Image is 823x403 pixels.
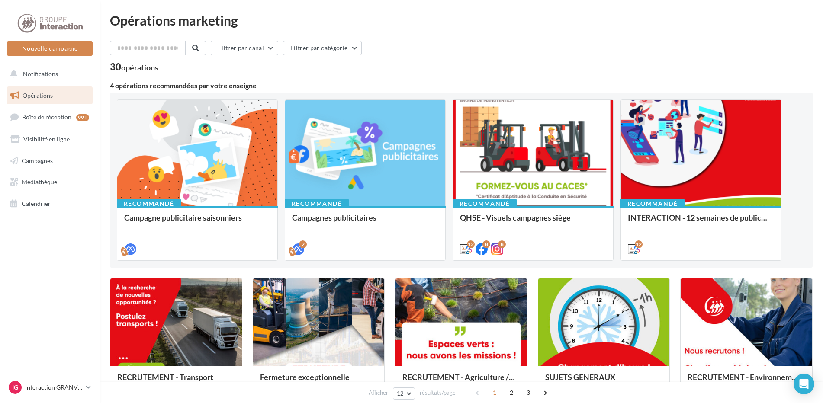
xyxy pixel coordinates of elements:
button: Notifications [5,65,91,83]
button: 12 [393,387,415,400]
div: opérations [121,64,158,71]
span: 1 [488,386,502,400]
div: 4 opérations recommandées par votre enseigne [110,82,813,89]
div: 30 [110,62,158,72]
button: Nouvelle campagne [7,41,93,56]
a: IG Interaction GRANVILLE [7,379,93,396]
div: INTERACTION - 12 semaines de publication [628,213,774,230]
span: 2 [505,386,518,400]
span: Médiathèque [22,178,57,186]
div: Fermeture exceptionnelle [260,373,378,390]
div: Open Intercom Messenger [794,374,814,394]
button: Filtrer par canal [211,41,278,55]
div: Recommandé [285,199,349,208]
a: Campagnes [5,152,94,170]
span: Opérations [23,92,53,99]
div: QHSE - Visuels campagnes siège [460,213,606,230]
a: Visibilité en ligne [5,130,94,148]
div: 8 [482,240,490,248]
div: RECRUTEMENT - Transport [117,373,235,390]
div: Campagne publicitaire saisonniers [124,213,270,230]
a: Opérations [5,86,94,105]
span: Boîte de réception [22,113,71,121]
span: 12 [397,390,404,397]
div: Recommandé [620,199,685,208]
span: Campagnes [22,157,53,164]
div: 8 [498,240,506,248]
div: Opérations marketing [110,14,813,27]
div: 2 [299,240,307,248]
div: Recommandé [117,199,181,208]
span: IG [12,383,18,392]
div: Campagnes publicitaires [292,213,438,230]
span: Visibilité en ligne [23,135,70,143]
div: 12 [467,240,475,248]
span: Calendrier [22,200,51,207]
a: Boîte de réception99+ [5,108,94,126]
p: Interaction GRANVILLE [25,383,83,392]
span: 3 [521,386,535,400]
a: Médiathèque [5,173,94,191]
a: Calendrier [5,195,94,213]
div: 12 [635,240,643,248]
div: Recommandé [453,199,517,208]
span: Afficher [369,389,388,397]
div: RECRUTEMENT - Agriculture / Espaces verts [402,373,520,390]
span: résultats/page [420,389,456,397]
span: Notifications [23,70,58,77]
div: RECRUTEMENT - Environnement [688,373,805,390]
button: Filtrer par catégorie [283,41,362,55]
div: SUJETS GÉNÉRAUX [545,373,663,390]
div: 99+ [76,114,89,121]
